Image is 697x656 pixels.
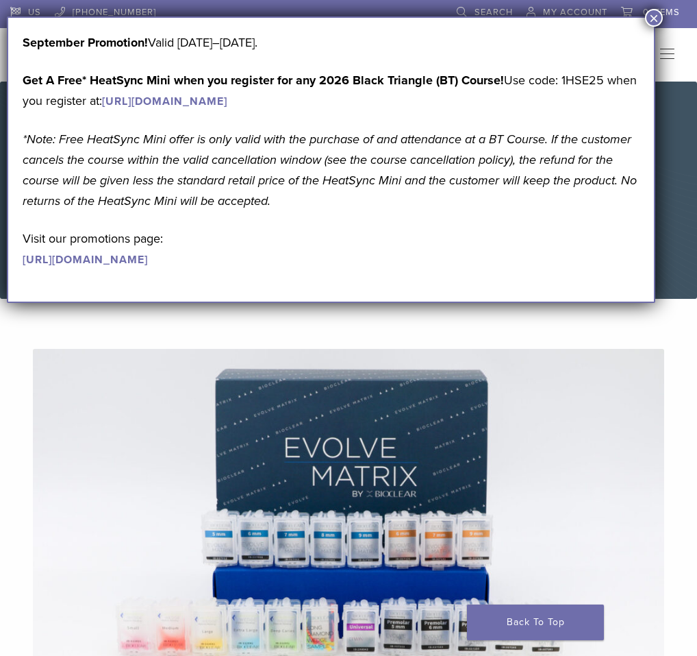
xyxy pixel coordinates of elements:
button: Close [645,9,663,27]
p: Valid [DATE]–[DATE]. [23,32,639,53]
span: Search [474,7,513,18]
a: [URL][DOMAIN_NAME] [23,253,148,267]
nav: Primary Navigation [649,45,687,65]
p: Use code: 1HSE25 when you register at: [23,70,639,111]
span: My Account [543,7,607,18]
strong: Get A Free* HeatSync Mini when you register for any 2026 Black Triangle (BT) Course! [23,73,504,88]
b: September Promotion! [23,35,148,50]
p: Visit our promotions page: [23,228,639,269]
a: [URL][DOMAIN_NAME] [102,95,227,108]
span: 0 items [643,7,680,18]
em: *Note: Free HeatSync Mini offer is only valid with the purchase of and attendance at a BT Course.... [23,132,637,208]
a: Back To Top [467,605,604,640]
